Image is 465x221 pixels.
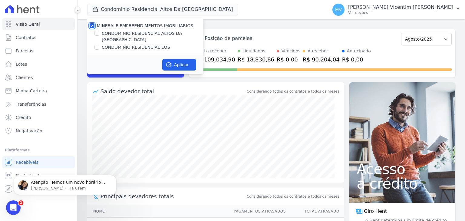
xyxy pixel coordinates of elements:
div: R$ 90.204,04 [303,55,339,64]
iframe: Intercom live chat [6,200,21,215]
div: Vencidos [282,48,300,54]
a: Crédito [2,111,75,124]
p: Ver opções [348,10,453,15]
button: MV [PERSON_NAME] Vicentim [PERSON_NAME] Ver opções [328,1,465,18]
span: Clientes [16,74,33,81]
div: Total a receber [195,48,235,54]
span: Parcelas [16,48,33,54]
span: Giro Hent [364,208,387,215]
span: Crédito [16,114,31,120]
a: Negativação [2,125,75,137]
a: Parcelas [2,45,75,57]
div: Plataformas [5,147,72,154]
div: R$ 109.034,90 [195,55,235,64]
span: a crédito [357,176,448,191]
span: Considerando todos os contratos e todos os meses [247,194,339,199]
span: Visão Geral [16,21,40,27]
a: Recebíveis [2,156,75,168]
div: A receber [308,48,328,54]
a: Contratos [2,31,75,44]
label: CONDOMINIO RESIDENCIAL ALTOS DA [GEOGRAPHIC_DATA] [102,30,203,43]
a: Lotes [2,58,75,70]
div: Saldo devedor total [101,87,246,95]
span: MV [335,8,342,12]
a: Transferências [2,98,75,110]
div: R$ 0,00 [342,55,371,64]
div: Posição de parcelas [205,35,252,42]
a: Clientes [2,71,75,84]
button: Condominio Residencial Altos Da [GEOGRAPHIC_DATA] [87,4,238,15]
label: MINERALE EMPREENDIMENTOS IMOBILIARIOS [97,23,193,28]
div: Antecipado [347,48,371,54]
span: Minha Carteira [16,88,47,94]
label: CONDOMINIO RESIDENCIAL EOS [102,44,170,51]
div: Liquidados [242,48,265,54]
span: Negativação [16,128,42,134]
iframe: Intercom notifications mensagem [5,162,126,205]
div: R$ 0,00 [277,55,300,64]
a: Conta Hent [2,170,75,182]
span: Acesso [357,162,448,176]
th: Nome [87,205,228,218]
th: Pagamentos Atrasados [228,205,286,218]
a: Minha Carteira [2,85,75,97]
span: Transferências [16,101,46,107]
div: Considerando todos os contratos e todos os meses [247,89,339,94]
span: 2 [18,200,23,205]
span: Principais devedores totais [101,192,246,200]
p: [PERSON_NAME] Vicentim [PERSON_NAME] [348,4,453,10]
th: Total Atrasado [286,205,344,218]
div: R$ 18.830,86 [238,55,274,64]
a: Visão Geral [2,18,75,30]
span: Recebíveis [16,159,38,165]
span: Lotes [16,61,27,67]
span: Contratos [16,35,36,41]
button: Aplicar [162,59,196,71]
